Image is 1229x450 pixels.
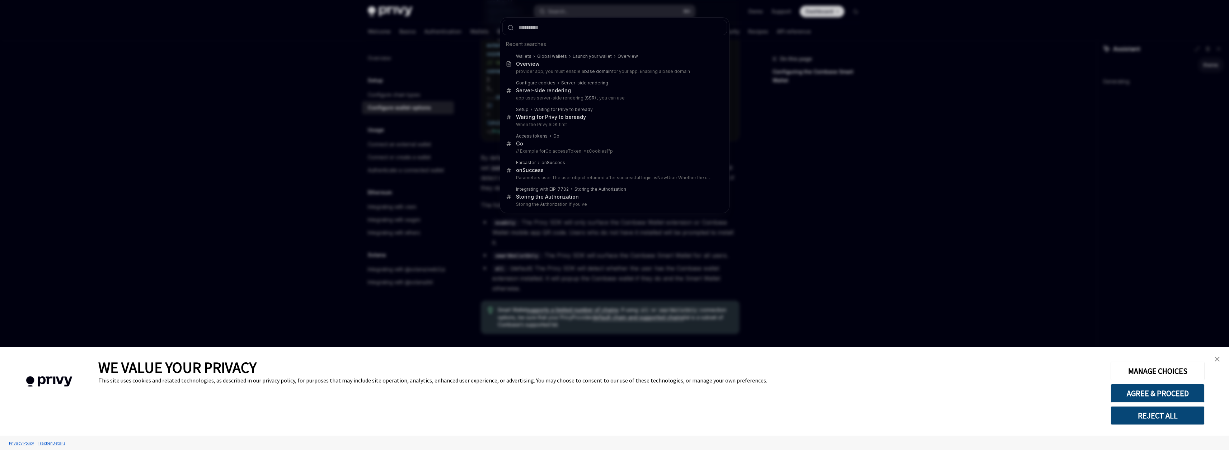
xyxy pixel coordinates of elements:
[1111,384,1205,403] button: AGREE & PROCEED
[1111,406,1205,425] button: REJECT ALL
[516,95,712,101] p: app uses server-side rendering ( ) , you can use
[516,61,540,67] div: Overview
[553,133,559,139] div: Go
[516,160,536,166] div: Farcaster
[543,201,545,207] b: u
[1210,352,1224,366] a: close banner
[36,437,67,449] a: Tracker Details
[516,133,548,139] div: Access tokens
[516,69,712,74] p: provider app, you must enable a for your app. Enabling a base domain
[1215,357,1220,362] img: close banner
[7,437,36,449] a: Privacy Policy
[1111,362,1205,380] button: MANAGE CHOICES
[516,54,531,59] div: Wallets
[574,186,626,192] div: Storing the Authorization
[98,358,257,377] span: WE VALUE YOUR PRIVACY
[561,80,608,86] div: Server-side rendering
[516,194,579,200] div: Storing the Authorization
[573,54,612,59] div: Launch your wallet
[572,114,586,120] b: ready
[11,366,88,397] img: company logo
[516,175,712,181] p: Parameters user The user object returned after successful login. isNewUser Whether the user is a new
[584,69,612,74] b: base domain
[586,95,595,101] b: SSR
[516,87,571,94] div: Server-side rendering
[516,140,523,147] div: Go
[581,107,593,112] b: ready
[618,54,638,59] div: Overview
[516,122,712,127] p: When the Privy SDK first
[516,186,569,192] div: Integrating with EIP-7702
[98,377,1100,384] div: This site uses cookies and related technologies, as described in our privacy policy, for purposes...
[516,80,555,86] div: Configure cookies
[516,107,529,112] div: Setup
[516,167,544,173] div: onSuccess
[516,148,712,154] p: // Example fo Go accessToken := r.Cookies["p
[541,160,565,166] div: onSuccess
[516,201,712,207] p: Storing the A thorization If you've
[506,41,546,48] span: Recent searches
[537,54,567,59] div: Global wallets
[534,107,593,112] div: Waiting for Privy to be
[544,148,545,154] b: r
[516,114,586,120] div: Waiting for Privy to be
